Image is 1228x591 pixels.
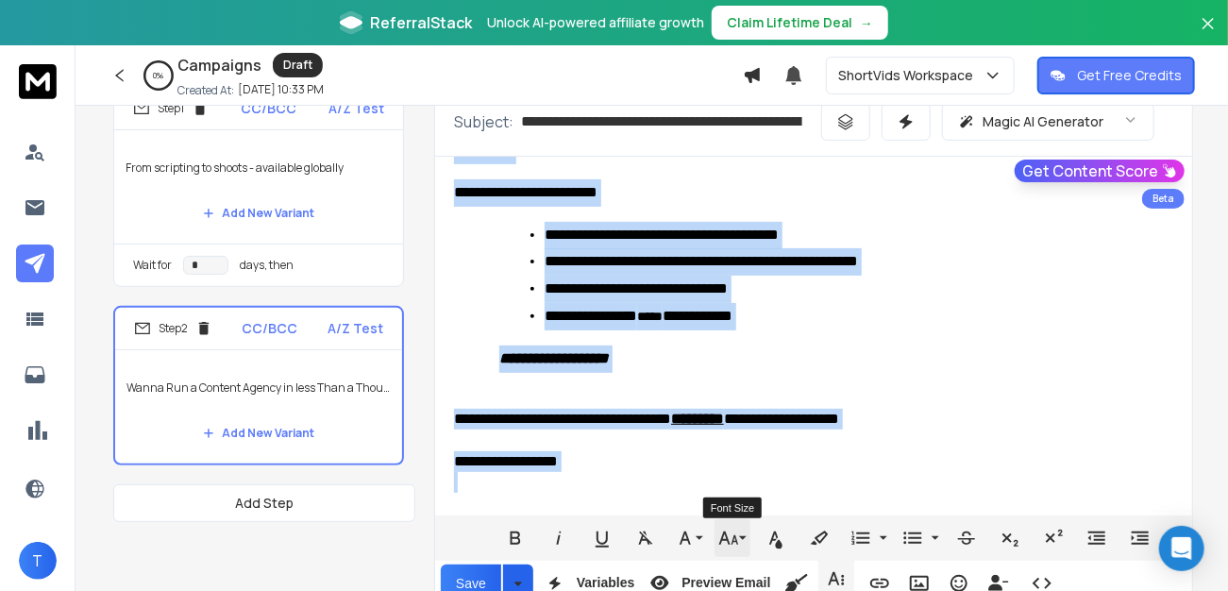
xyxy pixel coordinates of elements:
h1: Campaigns [177,54,261,76]
p: Magic AI Generator [983,112,1103,131]
button: T [19,542,57,580]
button: Font Family [671,519,707,557]
p: A/Z Test [328,319,383,338]
div: Open Intercom Messenger [1159,526,1204,571]
p: Get Free Credits [1077,66,1182,85]
li: Step2CC/BCCA/Z TestWanna Run a Content Agency in less Than a Thousand Dollar?Add New Variant [113,306,404,465]
p: A/Z Test [328,99,384,118]
button: Add Step [113,484,415,522]
p: CC/BCC [243,319,298,338]
button: Add New Variant [188,194,329,232]
p: days, then [240,258,294,273]
button: Decrease Indent (Ctrl+[) [1079,519,1115,557]
p: [DATE] 10:33 PM [238,82,324,97]
button: Close banner [1196,11,1220,57]
button: Subscript [992,519,1028,557]
span: → [860,13,873,32]
div: Step 1 [133,100,209,117]
button: Magic AI Generator [942,103,1154,141]
p: Created At: [177,83,234,98]
button: Italic (Ctrl+I) [541,519,577,557]
button: Unordered List [928,519,943,557]
button: Get Content Score [1015,160,1185,182]
p: From scripting to shoots - available globally [126,142,392,194]
button: Clear Formatting [628,519,664,557]
div: Beta [1142,189,1185,209]
button: Superscript [1035,519,1071,557]
span: Variables [573,575,639,591]
button: Increase Indent (Ctrl+]) [1122,519,1158,557]
span: ReferralStack [370,11,472,34]
button: Claim Lifetime Deal→ [712,6,888,40]
p: 0 % [154,70,164,81]
button: Add New Variant [188,414,329,452]
button: Bold (Ctrl+B) [497,519,533,557]
div: Draft [273,53,323,77]
p: Subject: [454,110,513,133]
div: Font Size [703,498,762,518]
p: Wanna Run a Content Agency in less Than a Thousand Dollar? [126,362,391,414]
li: Step1CC/BCCA/Z TestFrom scripting to shoots - available globallyAdd New VariantWait fordays, then [113,87,404,287]
div: Step 2 [134,320,212,337]
p: ShortVids Workspace [838,66,981,85]
button: Get Free Credits [1037,57,1195,94]
p: Wait for [133,258,172,273]
span: Preview Email [678,575,774,591]
p: Unlock AI-powered affiliate growth [487,13,704,32]
button: Strikethrough (Ctrl+S) [949,519,984,557]
button: Underline (Ctrl+U) [584,519,620,557]
p: CC/BCC [241,99,296,118]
